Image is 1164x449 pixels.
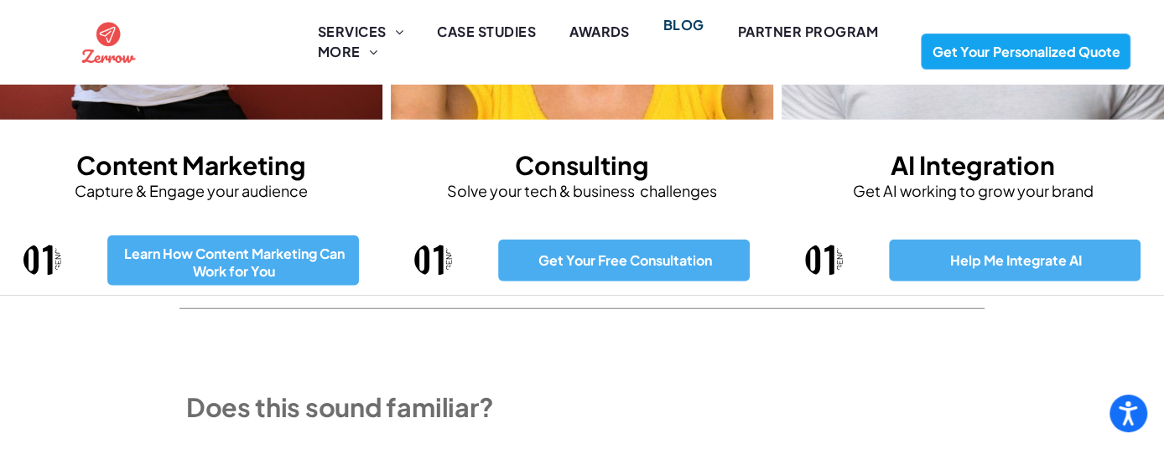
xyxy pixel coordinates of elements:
a: Get Your Personalized Quote [921,34,1130,70]
span: Get Your Personalized Quote [927,34,1125,69]
a: AWARDS [553,22,647,42]
a: Get Your Free Consultation [498,240,750,281]
span: Consulting [515,149,649,181]
span: Solve your tech & business challenges [447,181,717,200]
span: Capture & Engage your audience [75,181,308,200]
a: Web Design | Grow Your Brand with Professional Website Design [805,245,844,264]
a: Web Design | Grow Your Brand with Professional Website Design [414,245,453,264]
span: AI Integration [891,149,1055,181]
span: Help Me Integrate AI [944,243,1088,277]
img: the logo for the agency 01 is black and white ., website accessibility help Edmonton, automation [805,245,844,275]
img: the logo for zernow is a red circle with an airplane in it ., SEO agency, website designer for no... [79,13,138,72]
a: PARTNER PROGRAM [721,22,895,42]
img: the logo for the agency 01 is black and white ., website accessibility help Edmonton, website design [414,245,453,275]
span: Does this sound familiar? [186,391,494,423]
a: CASE STUDIES [420,22,553,42]
a: Learn How Content Marketing Can Work for You [107,235,359,286]
a: Web Design | Grow Your Brand with Professional Website Design [79,14,138,34]
a: SERVICES [301,22,420,42]
span: Content Marketing [76,149,306,181]
a: Help Me Integrate AI [889,240,1141,281]
span: Learn How Content Marketing Can Work for You [112,236,356,288]
a: BLOG [647,15,721,35]
span: BLOG [663,15,704,35]
a: Web Design | Grow Your Brand with Professional Website Design [23,245,62,264]
span: Get AI working to grow your brand [853,181,1094,200]
a: MORE [301,42,394,62]
img: the logo for the agency 01 is black and white ., automation, website accessibility help Edmonton [23,245,62,275]
span: Get Your Free Consultation [533,243,718,277]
